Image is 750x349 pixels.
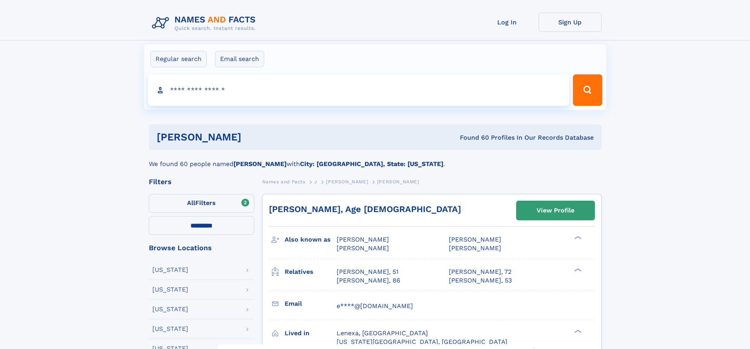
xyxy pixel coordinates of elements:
button: Search Button [573,74,602,106]
img: Logo Names and Facts [149,13,262,34]
div: [US_STATE] [152,267,188,273]
span: [PERSON_NAME] [337,244,389,252]
a: [PERSON_NAME], 51 [337,268,398,276]
span: Lenexa, [GEOGRAPHIC_DATA] [337,329,428,337]
label: Email search [215,51,264,67]
a: [PERSON_NAME], 72 [449,268,511,276]
h3: Relatives [285,265,337,279]
a: Names and Facts [262,177,306,187]
a: [PERSON_NAME] [326,177,368,187]
b: [PERSON_NAME] [233,160,287,168]
div: Filters [149,178,254,185]
div: ❯ [572,329,582,334]
h1: [PERSON_NAME] [157,132,351,142]
a: View Profile [517,201,594,220]
a: [PERSON_NAME], Age [DEMOGRAPHIC_DATA] [269,204,461,214]
b: City: [GEOGRAPHIC_DATA], State: [US_STATE] [300,160,443,168]
div: We found 60 people named with . [149,150,602,169]
div: ❯ [572,267,582,272]
span: [PERSON_NAME] [337,236,389,243]
div: Found 60 Profiles In Our Records Database [350,133,594,142]
span: All [187,199,195,207]
label: Filters [149,194,254,213]
div: [US_STATE] [152,306,188,312]
a: Sign Up [539,13,602,32]
span: [PERSON_NAME] [449,236,501,243]
span: [PERSON_NAME] [326,179,368,185]
div: [US_STATE] [152,326,188,332]
input: search input [148,74,570,106]
a: [PERSON_NAME], 53 [449,276,512,285]
span: [PERSON_NAME] [449,244,501,252]
span: J [314,179,317,185]
div: Browse Locations [149,244,254,251]
h3: Lived in [285,327,337,340]
h3: Email [285,297,337,310]
a: J [314,177,317,187]
div: ❯ [572,235,582,240]
div: View Profile [537,201,574,220]
a: [PERSON_NAME], 86 [337,276,400,285]
label: Regular search [150,51,207,67]
div: [US_STATE] [152,286,188,293]
h3: Also known as [285,233,337,246]
a: Log In [476,13,539,32]
span: [US_STATE][GEOGRAPHIC_DATA], [GEOGRAPHIC_DATA] [337,338,507,345]
span: [PERSON_NAME] [377,179,419,185]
